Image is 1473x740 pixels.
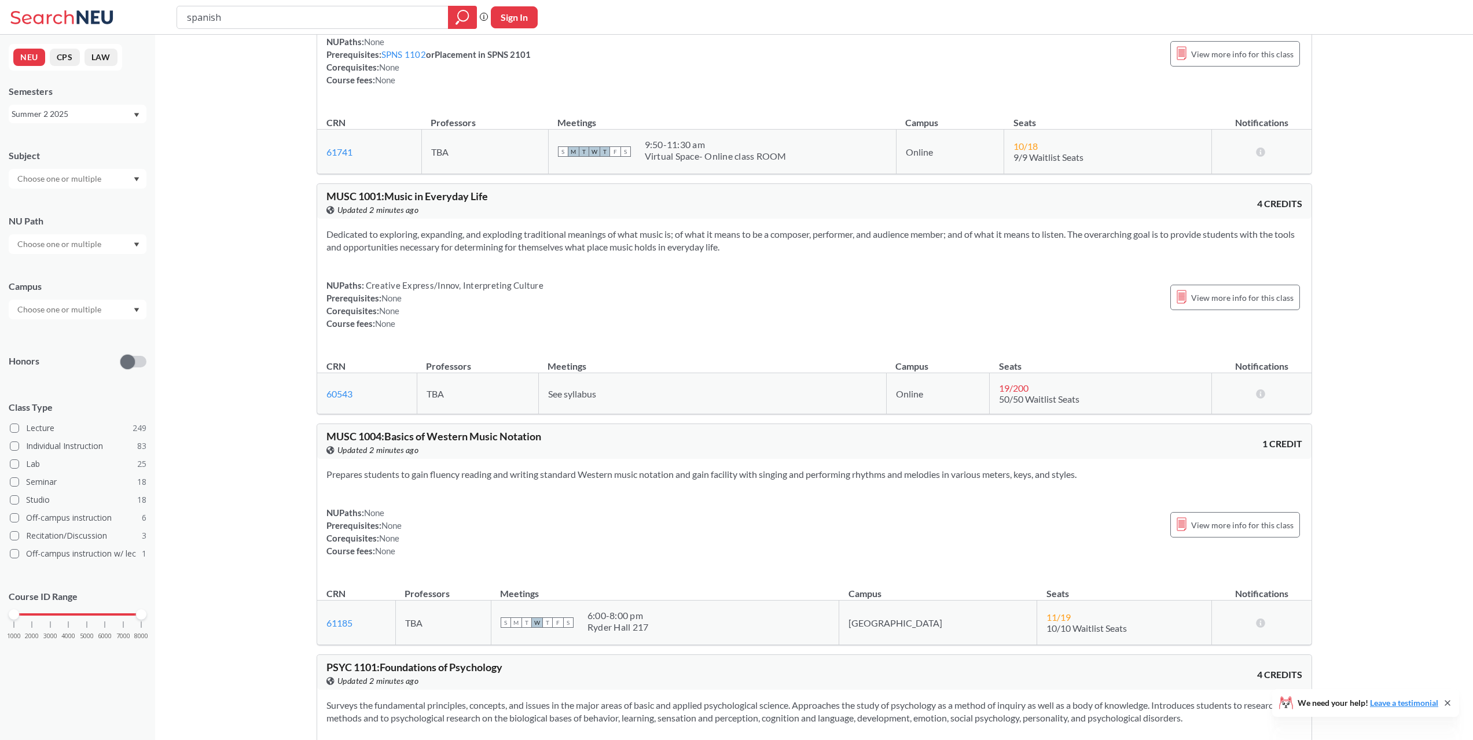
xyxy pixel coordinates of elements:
[9,234,146,254] div: Dropdown arrow
[9,355,39,368] p: Honors
[337,444,419,456] span: Updated 2 minutes ago
[379,533,400,543] span: None
[375,318,396,329] span: None
[886,348,989,373] th: Campus
[587,610,649,621] div: 6:00 - 8:00 pm
[553,617,563,628] span: F
[1212,576,1312,601] th: Notifications
[364,280,543,290] span: Creative Express/Innov, Interpreting Culture
[645,150,787,162] div: Virtual Space- Online class ROOM
[1013,152,1083,163] span: 9/9 Waitlist Seats
[142,511,146,524] span: 6
[326,617,352,628] a: 61185
[137,494,146,506] span: 18
[1191,290,1294,305] span: View more info for this class
[1037,576,1212,601] th: Seats
[381,520,402,531] span: None
[364,36,385,47] span: None
[134,242,139,247] svg: Dropdown arrow
[1298,699,1438,707] span: We need your help!
[421,105,548,130] th: Professors
[326,190,488,203] span: MUSC 1001 : Music in Everyday Life
[491,576,839,601] th: Meetings
[421,130,548,174] td: TBA
[116,633,130,639] span: 7000
[364,507,385,518] span: None
[326,35,531,86] div: NUPaths: Prerequisites: or Placement in SPNS 2101 Corequisites: Course fees:
[1046,612,1071,623] span: 11 / 19
[1046,623,1127,634] span: 10/10 Waitlist Seats
[10,510,146,525] label: Off-campus instruction
[417,373,538,414] td: TBA
[1212,105,1312,130] th: Notifications
[13,49,45,66] button: NEU
[137,440,146,452] span: 83
[1257,197,1302,210] span: 4 CREDITS
[326,506,402,557] div: NUPaths: Prerequisites: Corequisites: Course fees:
[142,529,146,542] span: 3
[80,633,94,639] span: 5000
[10,456,146,472] label: Lab
[9,169,146,189] div: Dropdown arrow
[25,633,39,639] span: 2000
[620,146,631,157] span: S
[7,633,21,639] span: 1000
[381,293,402,303] span: None
[50,49,80,66] button: CPS
[886,373,989,414] td: Online
[10,474,146,489] label: Seminar
[548,388,596,399] span: See syllabus
[587,621,649,633] div: Ryder Hall 217
[9,105,146,123] div: Summer 2 2025Dropdown arrow
[12,237,109,251] input: Choose one or multiple
[1212,348,1312,373] th: Notifications
[395,576,491,601] th: Professors
[186,8,440,27] input: Class, professor, course number, "phrase"
[1257,668,1302,681] span: 4 CREDITS
[1370,698,1438,708] a: Leave a testimonial
[9,300,146,319] div: Dropdown arrow
[542,617,553,628] span: T
[501,617,511,628] span: S
[12,303,109,316] input: Choose one or multiple
[10,492,146,507] label: Studio
[579,146,589,157] span: T
[600,146,610,157] span: T
[326,146,352,157] a: 61741
[137,476,146,488] span: 18
[10,439,146,454] label: Individual Instruction
[563,617,574,628] span: S
[9,280,146,293] div: Campus
[610,146,620,157] span: F
[379,305,400,316] span: None
[448,6,477,29] div: magnifying glass
[558,146,568,157] span: S
[839,601,1037,645] td: [GEOGRAPHIC_DATA]
[999,382,1028,393] span: 19 / 200
[326,116,346,129] div: CRN
[326,228,1302,253] section: Dedicated to exploring, expanding, and exploding traditional meanings of what music is; of what i...
[9,215,146,227] div: NU Path
[1191,47,1294,61] span: View more info for this class
[491,6,538,28] button: Sign In
[9,590,146,603] p: Course ID Range
[85,49,117,66] button: LAW
[532,617,542,628] span: W
[326,587,346,600] div: CRN
[326,360,346,373] div: CRN
[379,62,400,72] span: None
[538,348,886,373] th: Meetings
[142,547,146,560] span: 1
[1004,105,1212,130] th: Seats
[1013,141,1038,152] span: 10 / 18
[12,108,133,120] div: Summer 2 2025
[381,49,426,60] a: SPNS 1102
[137,458,146,470] span: 25
[417,348,538,373] th: Professors
[326,430,541,443] span: MUSC 1004 : Basics of Western Music Notation
[9,85,146,98] div: Semesters
[990,348,1212,373] th: Seats
[10,528,146,543] label: Recitation/Discussion
[395,601,491,645] td: TBA
[10,546,146,561] label: Off-campus instruction w/ lec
